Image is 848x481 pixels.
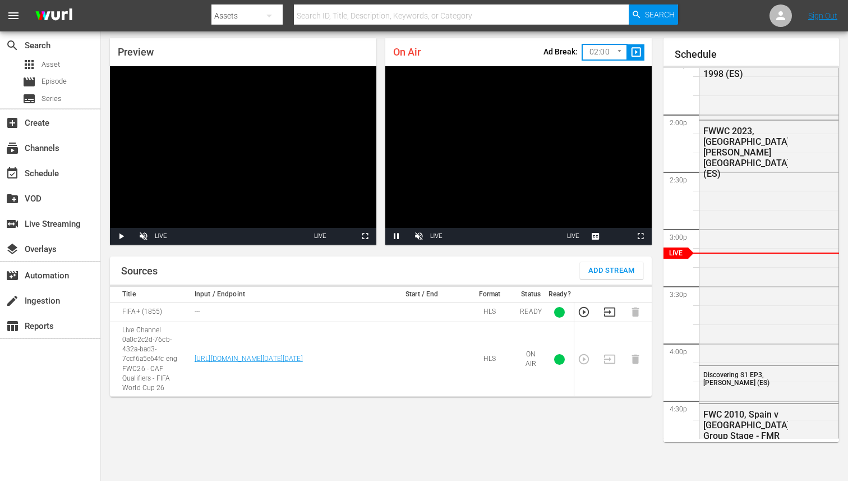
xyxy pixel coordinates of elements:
span: Episode [22,75,36,89]
th: Start / End [381,287,463,303]
td: HLS [463,322,517,397]
button: Seek to live, currently playing live [562,228,584,245]
button: Picture-in-Picture [607,228,629,245]
span: Create [6,116,19,130]
span: Reports [6,319,19,333]
span: Asset [42,59,60,70]
button: Transition [603,306,616,318]
td: ON AIR [517,322,545,397]
a: [URL][DOMAIN_NAME][DATE][DATE] [195,355,303,363]
h1: Schedule [675,49,839,60]
td: Live Channel 0a0c2c2d-76cb-432a-bad3-7ccf6a5e64fc eng FWC26 - CAF Qualifiers - FIFA World Cup 26 [110,322,191,397]
button: Unmute [408,228,430,245]
span: Ingestion [6,294,19,308]
span: menu [7,9,20,22]
th: Format [463,287,517,303]
span: Channels [6,141,19,155]
a: Sign Out [808,11,837,20]
div: 02:00 [582,42,628,63]
button: Pause [385,228,408,245]
div: Video Player [110,66,376,245]
button: Play [110,228,132,245]
td: FIFA+ (1855) [110,303,191,322]
span: Search [645,4,675,25]
button: Search [629,4,678,25]
div: LIVE [155,228,167,245]
button: Unmute [132,228,155,245]
div: FWC 2010, Spain v [GEOGRAPHIC_DATA], Group Stage - FMR (ES) [703,409,788,452]
td: HLS [463,303,517,322]
td: --- [191,303,381,322]
button: Fullscreen [354,228,376,245]
button: Preview Stream [578,306,590,318]
span: LIVE [567,233,579,239]
span: Series [42,93,62,104]
span: Preview [118,46,154,58]
span: On Air [393,46,421,58]
div: LIVE [430,228,443,245]
span: slideshow_sharp [630,46,643,59]
span: Automation [6,269,19,282]
span: Add Stream [588,264,635,277]
span: Episode [42,76,67,87]
p: Ad Break: [543,47,578,56]
th: Status [517,287,545,303]
span: Discovering S1 EP3, [PERSON_NAME] (ES) [703,371,769,387]
button: Captions [584,228,607,245]
button: Fullscreen [629,228,652,245]
button: Add Stream [580,262,643,279]
th: Title [110,287,191,303]
span: Schedule [6,167,19,180]
td: READY [517,303,545,322]
img: ans4CAIJ8jUAAAAAAAAAAAAAAAAAAAAAAAAgQb4GAAAAAAAAAAAAAAAAAAAAAAAAJMjXAAAAAAAAAAAAAAAAAAAAAAAAgAT5G... [27,3,81,29]
button: Picture-in-Picture [331,228,354,245]
th: Input / Endpoint [191,287,381,303]
div: FWWC 2023, [GEOGRAPHIC_DATA] [PERSON_NAME][GEOGRAPHIC_DATA] (ES) [703,126,788,179]
span: Series [22,92,36,106]
button: Seek to live, currently behind live [309,228,331,245]
h1: Sources [121,265,158,277]
span: LIVE [314,233,326,239]
span: Asset [22,58,36,71]
span: Overlays [6,242,19,256]
span: Live Streaming [6,217,19,231]
span: VOD [6,192,19,205]
th: Ready? [545,287,574,303]
span: Search [6,39,19,52]
div: Video Player [385,66,652,245]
